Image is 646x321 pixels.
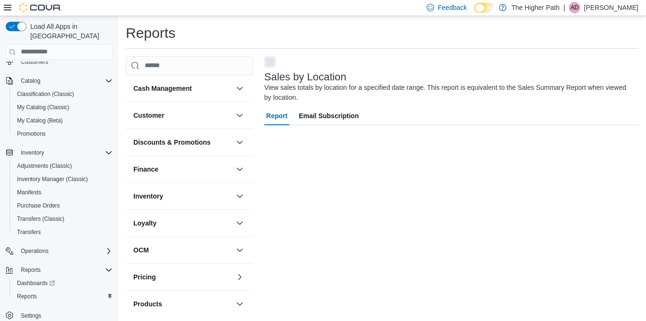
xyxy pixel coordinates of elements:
h3: Finance [133,165,158,174]
button: Customer [133,111,232,120]
a: Reports [13,291,41,302]
span: Transfers [13,226,113,238]
button: Catalog [17,75,44,87]
input: Dark Mode [474,3,494,13]
button: My Catalog (Classic) [9,101,116,114]
button: Loyalty [234,217,245,229]
span: Operations [17,245,113,257]
div: Austin Delaye [569,2,580,13]
button: Customers [2,54,116,68]
span: Adjustments (Classic) [17,162,72,170]
button: Loyalty [133,218,232,228]
span: Transfers (Classic) [13,213,113,225]
h1: Reports [126,24,175,43]
span: Inventory Manager (Classic) [17,175,88,183]
p: The Higher Path [511,2,559,13]
span: Feedback [438,3,467,12]
span: Report [266,106,288,125]
button: Inventory [133,191,232,201]
a: Transfers (Classic) [13,213,68,225]
div: View sales totals by location for a specified date range. This report is equivalent to the Sales ... [264,83,634,103]
span: Catalog [21,77,40,85]
h3: Cash Management [133,84,192,93]
a: Transfers [13,226,44,238]
button: Discounts & Promotions [133,138,232,147]
button: Cash Management [133,84,232,93]
a: Promotions [13,128,50,139]
span: Classification (Classic) [17,90,74,98]
span: Inventory [21,149,44,156]
a: Customers [17,56,52,68]
button: Cash Management [234,83,245,94]
span: Transfers [17,228,41,236]
span: Dashboards [13,278,113,289]
span: AD [571,2,579,13]
a: Purchase Orders [13,200,64,211]
span: Inventory [17,147,113,158]
span: Settings [21,312,41,320]
button: Operations [17,245,52,257]
span: My Catalog (Beta) [13,115,113,126]
button: Promotions [9,127,116,140]
span: Classification (Classic) [13,88,113,100]
button: Inventory [234,191,245,202]
button: Inventory [2,146,116,159]
a: My Catalog (Beta) [13,115,67,126]
span: Dashboards [17,279,55,287]
button: Adjustments (Classic) [9,159,116,173]
span: Reports [13,291,113,302]
span: Purchase Orders [17,202,60,209]
button: Customer [234,110,245,121]
span: My Catalog (Classic) [13,102,113,113]
span: Inventory Manager (Classic) [13,174,113,185]
span: Promotions [13,128,113,139]
a: My Catalog (Classic) [13,102,73,113]
span: Purchase Orders [13,200,113,211]
h3: Discounts & Promotions [133,138,210,147]
a: Dashboards [9,277,116,290]
span: Email Subscription [299,106,359,125]
h3: Inventory [133,191,163,201]
button: Transfers (Classic) [9,212,116,226]
button: OCM [133,245,232,255]
button: Finance [234,164,245,175]
button: Operations [2,244,116,258]
h3: Customer [133,111,164,120]
p: [PERSON_NAME] [584,2,638,13]
button: My Catalog (Beta) [9,114,116,127]
button: OCM [234,244,245,256]
button: Next [264,56,276,68]
button: Pricing [133,272,232,282]
button: Products [234,298,245,310]
span: Promotions [17,130,46,138]
button: Inventory Manager (Classic) [9,173,116,186]
h3: Sales by Location [264,71,347,83]
span: Reports [17,264,113,276]
span: Reports [21,266,41,274]
button: Reports [9,290,116,303]
button: Reports [2,263,116,277]
button: Pricing [234,271,245,283]
h3: Loyalty [133,218,157,228]
button: Classification (Classic) [9,87,116,101]
span: Customers [17,55,113,67]
span: Operations [21,247,49,255]
a: Manifests [13,187,45,198]
button: Purchase Orders [9,199,116,212]
a: Adjustments (Classic) [13,160,76,172]
span: My Catalog (Classic) [17,104,70,111]
span: My Catalog (Beta) [17,117,63,124]
button: Finance [133,165,232,174]
span: Adjustments (Classic) [13,160,113,172]
button: Reports [17,264,44,276]
span: Catalog [17,75,113,87]
button: Discounts & Promotions [234,137,245,148]
a: Dashboards [13,278,59,289]
span: Load All Apps in [GEOGRAPHIC_DATA] [26,22,113,41]
button: Transfers [9,226,116,239]
a: Inventory Manager (Classic) [13,174,92,185]
h3: Products [133,299,162,309]
span: Reports [17,293,37,300]
span: Manifests [13,187,113,198]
